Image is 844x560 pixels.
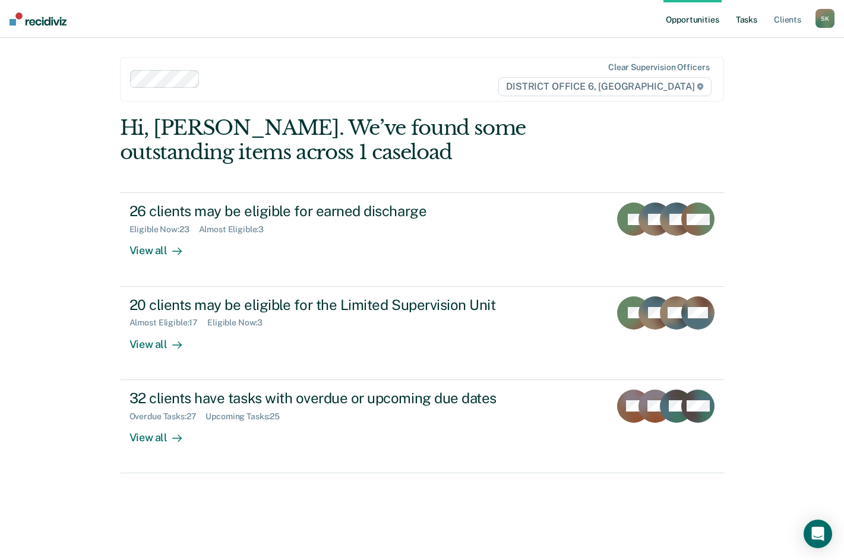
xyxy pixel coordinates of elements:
div: 26 clients may be eligible for earned discharge [129,203,546,220]
a: 20 clients may be eligible for the Limited Supervision UnitAlmost Eligible:17Eligible Now:3View all [120,287,725,380]
div: Upcoming Tasks : 25 [206,412,289,422]
div: Almost Eligible : 3 [199,224,274,235]
div: View all [129,235,196,258]
span: DISTRICT OFFICE 6, [GEOGRAPHIC_DATA] [498,77,712,96]
div: Overdue Tasks : 27 [129,412,206,422]
a: 32 clients have tasks with overdue or upcoming due datesOverdue Tasks:27Upcoming Tasks:25View all [120,380,725,473]
div: View all [129,421,196,444]
div: 32 clients have tasks with overdue or upcoming due dates [129,390,546,407]
div: Open Intercom Messenger [804,520,832,548]
div: Eligible Now : 3 [207,318,272,328]
div: View all [129,328,196,351]
button: SK [815,9,834,28]
div: Hi, [PERSON_NAME]. We’ve found some outstanding items across 1 caseload [120,116,603,164]
div: Almost Eligible : 17 [129,318,208,328]
div: S K [815,9,834,28]
div: Clear supervision officers [608,62,709,72]
img: Recidiviz [10,12,67,26]
div: 20 clients may be eligible for the Limited Supervision Unit [129,296,546,314]
div: Eligible Now : 23 [129,224,199,235]
a: 26 clients may be eligible for earned dischargeEligible Now:23Almost Eligible:3View all [120,192,725,286]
